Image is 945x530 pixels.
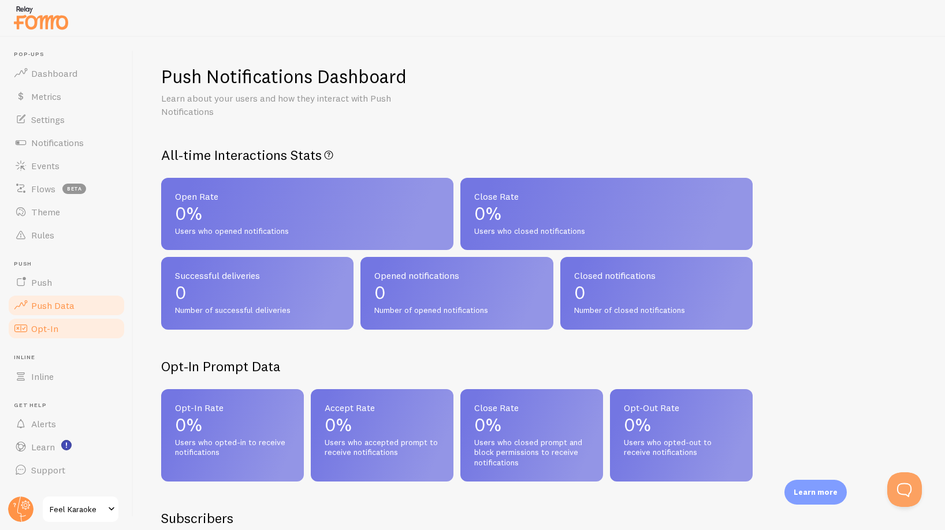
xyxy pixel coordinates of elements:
span: Learn [31,441,55,453]
a: Settings [7,108,126,131]
span: Push [14,260,126,268]
a: Opt-In [7,317,126,340]
a: Push Data [7,294,126,317]
span: beta [62,184,86,194]
h2: All-time Interactions Stats [161,146,753,164]
h2: Opt-In Prompt Data [161,357,753,375]
p: 0 [374,283,539,302]
p: 0% [175,204,440,223]
p: 0 [574,283,739,302]
span: Open Rate [175,192,440,201]
span: Close Rate [474,192,739,201]
span: Number of opened notifications [374,305,539,316]
span: Successful deliveries [175,271,340,280]
span: Accept Rate [325,403,440,412]
span: Notifications [31,137,84,148]
a: Support [7,458,126,482]
span: Support [31,464,65,476]
span: Rules [31,229,54,241]
span: Settings [31,114,65,125]
span: Alerts [31,418,56,430]
span: Users who opened notifications [175,226,440,237]
span: Push [31,277,52,288]
span: Opt-Out Rate [624,403,739,412]
h1: Push Notifications Dashboard [161,65,407,88]
div: Learn more [784,480,847,505]
span: Users who closed notifications [474,226,739,237]
span: Closed notifications [574,271,739,280]
span: Flows [31,183,55,195]
p: 0% [325,416,440,434]
span: Opt-In Rate [175,403,290,412]
a: Rules [7,223,126,247]
a: Alerts [7,412,126,435]
span: Get Help [14,402,126,409]
p: 0 [175,283,340,302]
span: Metrics [31,91,61,102]
span: Users who opted-out to receive notifications [624,438,739,458]
span: Dashboard [31,68,77,79]
a: Metrics [7,85,126,108]
span: Pop-ups [14,51,126,58]
span: Push Data [31,300,75,311]
a: Inline [7,365,126,388]
span: Number of closed notifications [574,305,739,316]
span: Opt-In [31,323,58,334]
span: Opened notifications [374,271,539,280]
img: fomo-relay-logo-orange.svg [12,3,70,32]
span: Close Rate [474,403,589,412]
span: Feel Karaoke [50,502,105,516]
p: Learn more [794,487,838,498]
a: Flows beta [7,177,126,200]
p: 0% [474,204,739,223]
span: Inline [14,354,126,361]
p: 0% [175,416,290,434]
span: Users who opted-in to receive notifications [175,438,290,458]
span: Users who closed prompt and block permissions to receive notifications [474,438,589,468]
a: Events [7,154,126,177]
h2: Subscribers [161,509,233,527]
p: 0% [624,416,739,434]
p: Learn about your users and how they interact with Push Notifications [161,92,438,118]
a: Theme [7,200,126,223]
span: Users who accepted prompt to receive notifications [325,438,440,458]
a: Notifications [7,131,126,154]
a: Dashboard [7,62,126,85]
a: Feel Karaoke [42,495,120,523]
p: 0% [474,416,589,434]
svg: <p>Watch New Feature Tutorials!</p> [61,440,72,450]
iframe: Help Scout Beacon - Open [887,472,922,507]
a: Push [7,271,126,294]
span: Number of successful deliveries [175,305,340,316]
span: Events [31,160,59,171]
a: Learn [7,435,126,458]
span: Inline [31,371,54,382]
span: Theme [31,206,60,218]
